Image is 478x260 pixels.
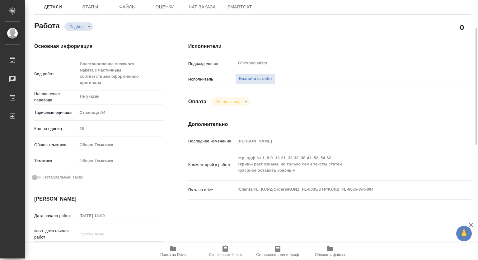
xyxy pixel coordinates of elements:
p: Тематика [34,158,77,164]
p: Исполнитель [188,76,236,82]
h2: 0 [460,22,464,33]
span: Папка на Drive [160,253,186,257]
button: Назначить себя [235,73,275,84]
div: Подбор [64,22,93,31]
span: Скопировать бриф [209,253,241,257]
button: Папка на Drive [147,243,199,260]
h2: Работа [34,20,60,31]
div: Общая Тематика [77,140,163,150]
button: Обновить файлы [304,243,356,260]
button: 🙏 [456,226,472,241]
button: Подбор [68,24,86,29]
span: Этапы [75,3,105,11]
p: Общая тематика [34,142,77,148]
h4: Дополнительно [188,121,471,128]
span: Детали [38,3,68,11]
p: Последнее изменение [188,138,236,144]
p: Тарифные единицы [34,109,77,116]
p: Направление перевода [34,91,77,103]
span: Файлы [113,3,143,11]
p: Подразделение [188,61,236,67]
p: Вид работ [34,71,77,77]
h4: Исполнители [188,43,471,50]
span: SmartCat [225,3,255,11]
button: Скопировать бриф [199,243,251,260]
button: Не оплачена [214,99,242,104]
p: Путь на drive [188,187,236,193]
span: Нотариальный заказ [43,174,83,180]
span: Обновить файлы [315,253,345,257]
p: Дата начала работ [34,213,77,219]
input: Пустое поле [235,137,448,146]
h4: [PERSON_NAME] [34,195,163,203]
textarea: стр. пдф № 1, 8-9. 13-21, 32-33, 38-41, 52, 54-62 скрины распознаём, но только сами тексты статей... [235,153,448,176]
input: Пустое поле [77,211,132,220]
div: Подбор [211,97,250,106]
p: Кол-во единиц [34,126,77,132]
h4: Основная информация [34,43,163,50]
textarea: /Clients/FL_KUNZ/Orders/KUNZ_FL-6035/DTP/KUNZ_FL-6035-WK-004 [235,184,448,195]
span: Чат заказа [187,3,217,11]
span: Назначить себя [239,75,272,82]
p: Комментарий к работе [188,162,236,168]
h4: Оплата [188,98,207,105]
div: Общая Тематика [77,156,163,166]
button: Скопировать мини-бриф [251,243,304,260]
span: Скопировать мини-бриф [256,253,299,257]
input: Пустое поле [77,124,163,133]
input: Пустое поле [77,230,132,239]
p: Факт. дата начала работ [34,228,77,240]
span: Оценки [150,3,180,11]
span: 🙏 [459,227,469,240]
div: Страница А4 [77,107,163,118]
